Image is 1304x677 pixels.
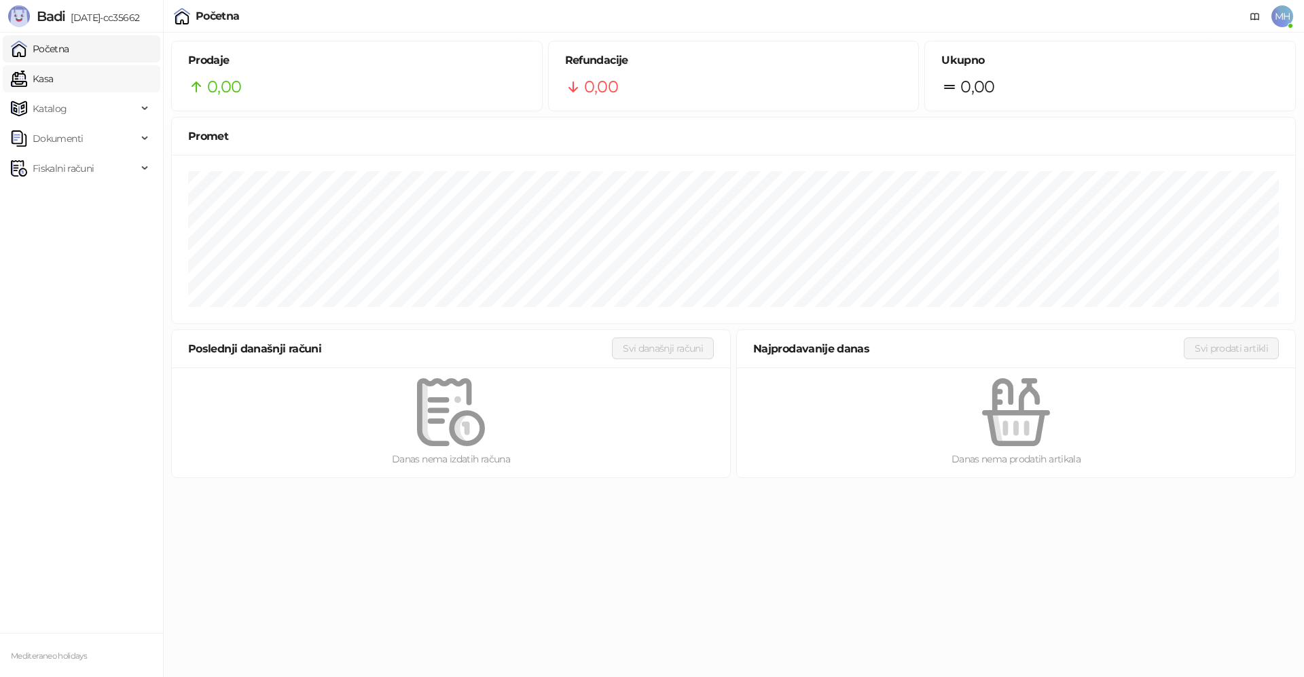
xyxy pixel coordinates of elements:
[207,74,241,100] span: 0,00
[1271,5,1293,27] span: MH
[753,340,1184,357] div: Najprodavanije danas
[196,11,240,22] div: Početna
[8,5,30,27] img: Logo
[11,651,87,661] small: Mediteraneo holidays
[565,52,903,69] h5: Refundacije
[759,452,1273,466] div: Danas nema prodatih artikala
[1244,5,1266,27] a: Dokumentacija
[188,52,526,69] h5: Prodaje
[1184,337,1279,359] button: Svi prodati artikli
[33,95,67,122] span: Katalog
[188,128,1279,145] div: Promet
[33,125,83,152] span: Dokumenti
[33,155,94,182] span: Fiskalni računi
[584,74,618,100] span: 0,00
[960,74,994,100] span: 0,00
[65,12,139,24] span: [DATE]-cc35662
[194,452,708,466] div: Danas nema izdatih računa
[612,337,714,359] button: Svi današnji računi
[11,35,69,62] a: Početna
[11,65,53,92] a: Kasa
[188,340,612,357] div: Poslednji današnji računi
[37,8,65,24] span: Badi
[941,52,1279,69] h5: Ukupno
